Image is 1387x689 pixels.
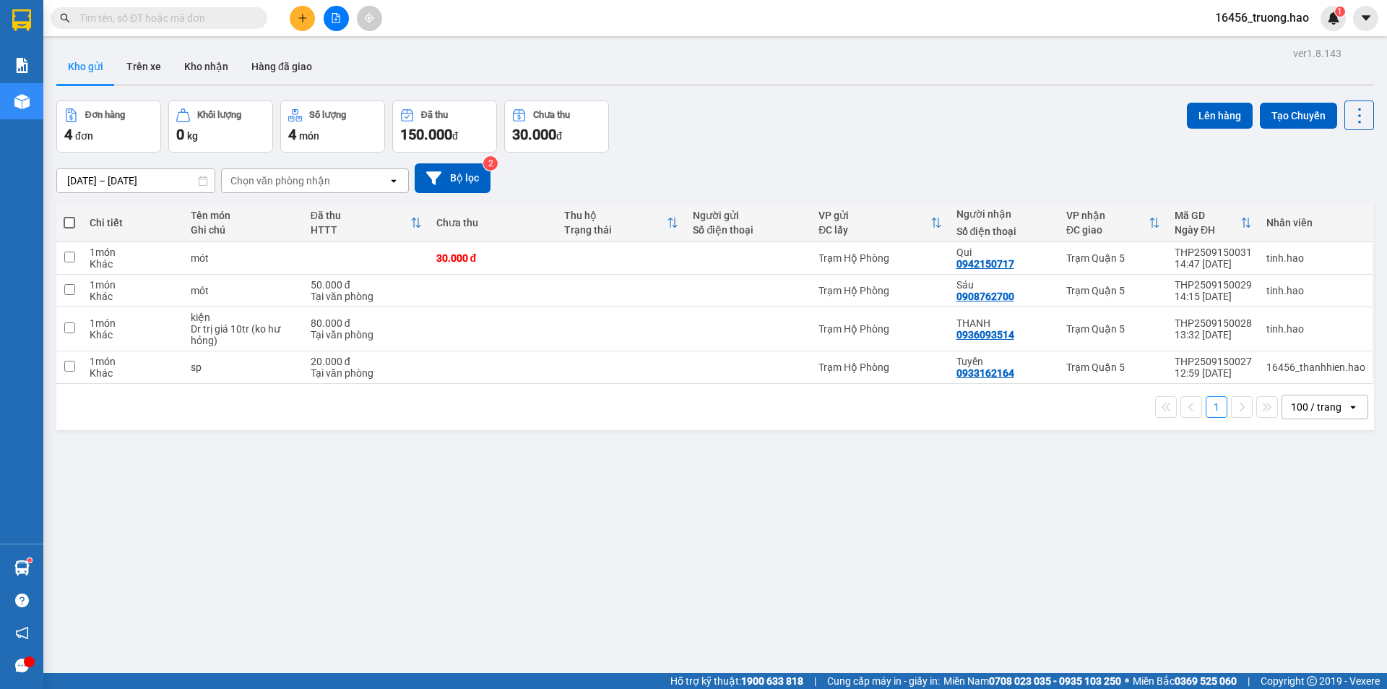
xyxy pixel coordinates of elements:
span: search [60,13,70,23]
button: Số lượng4món [280,100,385,153]
span: aim [364,13,374,23]
div: tinh.hao [1266,323,1365,335]
span: đơn [75,130,93,142]
div: Khác [90,329,176,341]
div: 16456_thanhhien.hao [1266,361,1365,373]
div: Nhân viên [1266,217,1365,228]
span: đ [556,130,562,142]
span: ⚪️ [1125,678,1129,684]
strong: 0708 023 035 - 0935 103 250 [989,675,1121,687]
div: 50.000 đ [311,279,422,291]
div: 0908762700 [956,291,1014,302]
div: tinh.hao [1266,252,1365,264]
button: Tạo Chuyến [1260,103,1337,129]
button: Lên hàng [1187,103,1253,129]
span: đ [452,130,458,142]
div: Trạm Hộ Phòng [818,361,941,373]
sup: 1 [1335,7,1345,17]
div: Khối lượng [197,110,241,120]
div: mót [191,252,296,264]
div: Sáu [956,279,1052,291]
span: | [1248,673,1250,689]
svg: open [388,175,399,187]
div: 14:47 [DATE] [1175,258,1252,270]
div: sp [191,361,296,373]
div: ver 1.8.143 [1293,46,1341,61]
div: 20.000 đ [311,356,422,367]
div: Qui [956,247,1052,258]
span: 150.000 [400,126,452,143]
div: Trạm Quận 5 [1066,361,1160,373]
strong: 1900 633 818 [741,675,803,687]
span: 1 [1337,7,1342,17]
th: Toggle SortBy [303,204,429,242]
span: Hỗ trợ kỹ thuật: [670,673,803,689]
div: Tuyền [956,356,1052,367]
span: Cung cấp máy in - giấy in: [827,673,940,689]
div: Khác [90,258,176,270]
button: Kho nhận [173,49,240,84]
div: Tại văn phòng [311,367,422,379]
div: Tên món [191,210,296,221]
th: Toggle SortBy [811,204,949,242]
span: file-add [331,13,341,23]
button: aim [357,6,382,31]
div: Thu hộ [564,210,667,221]
span: copyright [1307,676,1317,686]
span: món [299,130,319,142]
div: Ghi chú [191,224,296,236]
img: warehouse-icon [14,94,30,109]
span: kg [187,130,198,142]
th: Toggle SortBy [557,204,686,242]
div: HTTT [311,224,410,236]
div: THANH [956,317,1052,329]
div: Tại văn phòng [311,329,422,341]
div: 1 món [90,356,176,367]
div: 12:59 [DATE] [1175,367,1252,379]
div: VP nhận [1066,210,1149,221]
div: Trạm Quận 5 [1066,285,1160,296]
img: icon-new-feature [1327,12,1340,25]
div: VP gửi [818,210,930,221]
span: caret-down [1360,12,1373,25]
div: THP2509150029 [1175,279,1252,291]
div: 100 / trang [1291,400,1341,414]
div: Chi tiết [90,217,176,228]
div: Trạm Hộ Phòng [818,323,941,335]
div: Đơn hàng [85,110,125,120]
button: Kho gửi [56,49,115,84]
svg: open [1347,401,1359,413]
div: 1 món [90,317,176,329]
div: Chưa thu [436,217,550,228]
div: Trạm Hộ Phòng [818,252,941,264]
div: Số lượng [309,110,346,120]
div: Trạng thái [564,224,667,236]
button: Chưa thu30.000đ [504,100,609,153]
button: Bộ lọc [415,163,491,193]
div: Đã thu [311,210,410,221]
div: Chọn văn phòng nhận [230,174,330,188]
span: 0 [176,126,184,143]
strong: 0369 525 060 [1175,675,1237,687]
img: warehouse-icon [14,560,30,575]
div: Người gửi [693,210,804,221]
div: Số điện thoại [693,224,804,236]
div: 1 món [90,247,176,258]
sup: 2 [483,156,498,171]
span: plus [298,13,308,23]
div: Khác [90,291,176,302]
div: 13:32 [DATE] [1175,329,1252,341]
div: 0942150717 [956,258,1014,270]
div: Đã thu [421,110,448,120]
img: logo-vxr [12,9,31,31]
button: Hàng đã giao [240,49,324,84]
span: 4 [288,126,296,143]
input: Select a date range. [57,169,215,192]
sup: 1 [27,558,32,562]
div: ĐC giao [1066,224,1149,236]
div: 0936093514 [956,329,1014,341]
div: tinh.hao [1266,285,1365,296]
div: Khác [90,367,176,379]
span: 4 [64,126,72,143]
span: question-circle [15,594,29,607]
